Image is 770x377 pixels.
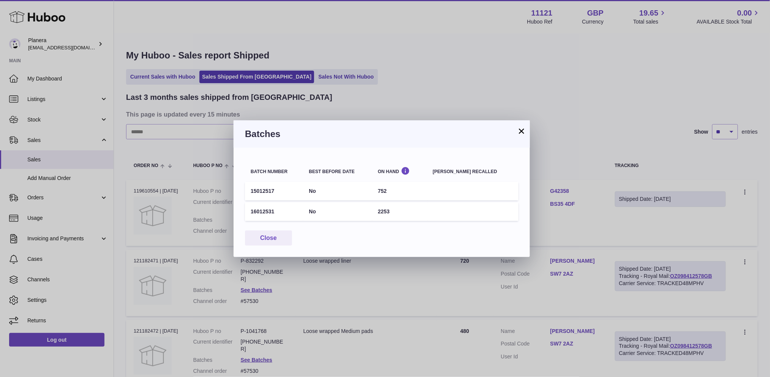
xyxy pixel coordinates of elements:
[245,202,303,221] td: 16012531
[309,169,366,174] div: Best before date
[517,126,526,136] button: ×
[245,182,303,200] td: 15012517
[372,202,427,221] td: 2253
[251,169,297,174] div: Batch number
[372,182,427,200] td: 752
[245,230,292,246] button: Close
[433,169,513,174] div: [PERSON_NAME] recalled
[245,128,519,140] h3: Batches
[303,202,372,221] td: No
[378,167,422,174] div: On Hand
[303,182,372,200] td: No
